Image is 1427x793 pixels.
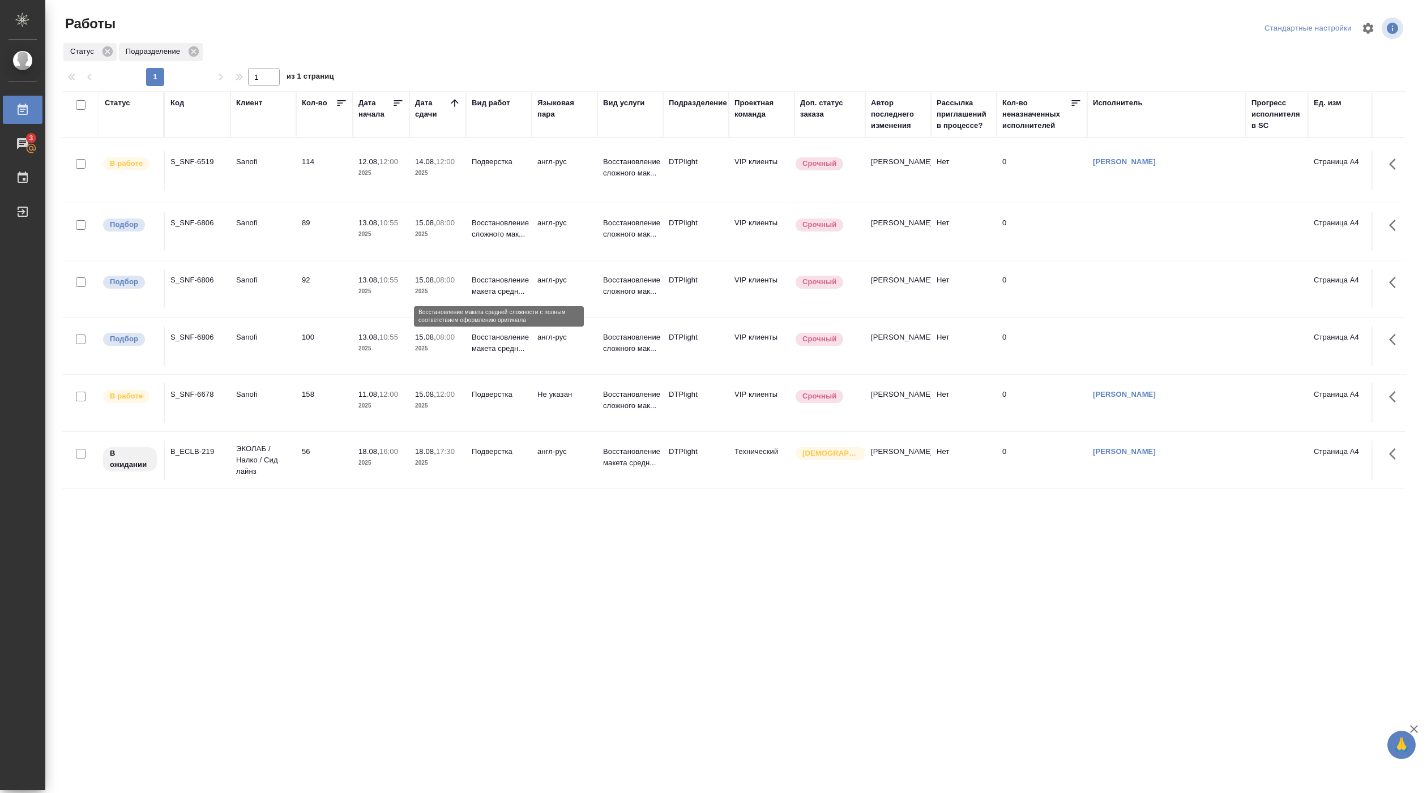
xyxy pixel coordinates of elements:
[102,156,158,172] div: Исполнитель выполняет работу
[436,157,455,166] p: 12:00
[415,276,436,284] p: 15.08,
[296,383,353,423] td: 158
[63,43,117,61] div: Статус
[603,446,657,469] p: Восстановление макета средн...
[472,446,526,457] p: Подверстка
[236,332,290,343] p: Sanofi
[663,212,729,251] td: DTPlight
[436,333,455,341] p: 08:00
[358,343,404,354] p: 2025
[865,326,931,366] td: [PERSON_NAME]
[537,97,592,120] div: Языковая пара
[415,333,436,341] p: 15.08,
[170,217,225,229] div: S_SNF-6806
[472,275,526,297] p: Восстановление макета средн...
[1382,269,1409,296] button: Здесь прячутся важные кнопки
[663,269,729,308] td: DTPlight
[729,440,794,480] td: Технический
[415,157,436,166] p: 14.08,
[865,269,931,308] td: [PERSON_NAME]
[472,332,526,354] p: Восстановление макета средн...
[1382,212,1409,239] button: Здесь прячутся важные кнопки
[472,156,526,168] p: Подверстка
[436,447,455,456] p: 17:30
[729,212,794,251] td: VIP клиенты
[663,440,729,480] td: DTPlight
[1308,383,1374,423] td: Страница А4
[603,217,657,240] p: Восстановление сложного мак...
[997,383,1087,423] td: 0
[358,333,379,341] p: 13.08,
[110,219,138,230] p: Подбор
[1093,97,1143,109] div: Исполнитель
[532,326,597,366] td: англ-рус
[62,15,116,33] span: Работы
[532,440,597,480] td: англ-рус
[102,275,158,290] div: Можно подбирать исполнителей
[379,276,398,284] p: 10:55
[296,151,353,190] td: 114
[110,333,138,345] p: Подбор
[871,97,925,131] div: Автор последнего изменения
[415,447,436,456] p: 18.08,
[436,276,455,284] p: 08:00
[802,158,836,169] p: Срочный
[603,97,645,109] div: Вид услуги
[532,383,597,423] td: Не указан
[800,97,860,120] div: Доп. статус заказа
[22,132,40,144] span: 3
[358,218,379,227] p: 13.08,
[379,218,398,227] p: 10:55
[236,275,290,286] p: Sanofi
[931,212,997,251] td: Нет
[865,151,931,190] td: [PERSON_NAME]
[110,448,150,470] p: В ожидании
[802,333,836,345] p: Срочный
[415,457,460,469] p: 2025
[663,383,729,423] td: DTPlight
[170,97,184,109] div: Код
[110,158,143,169] p: В работе
[415,218,436,227] p: 15.08,
[236,443,290,477] p: ЭКОЛАБ / Налко / Сид лайнз
[603,332,657,354] p: Восстановление сложного мак...
[236,217,290,229] p: Sanofi
[170,156,225,168] div: S_SNF-6519
[931,440,997,480] td: Нет
[170,332,225,343] div: S_SNF-6806
[729,383,794,423] td: VIP клиенты
[415,97,449,120] div: Дата сдачи
[997,440,1087,480] td: 0
[1382,440,1409,468] button: Здесь прячутся важные кнопки
[296,440,353,480] td: 56
[865,212,931,251] td: [PERSON_NAME]
[102,446,158,473] div: Исполнитель назначен, приступать к работе пока рано
[415,286,460,297] p: 2025
[105,97,130,109] div: Статус
[102,217,158,233] div: Можно подбирать исполнителей
[110,276,138,288] p: Подбор
[663,151,729,190] td: DTPlight
[729,151,794,190] td: VIP клиенты
[379,157,398,166] p: 12:00
[532,212,597,251] td: англ-рус
[358,390,379,398] p: 11.08,
[415,168,460,179] p: 2025
[358,157,379,166] p: 12.08,
[102,389,158,404] div: Исполнитель выполняет работу
[532,269,597,308] td: англ-рус
[1093,157,1156,166] a: [PERSON_NAME]
[1093,447,1156,456] a: [PERSON_NAME]
[358,400,404,411] p: 2025
[802,448,859,459] p: [DEMOGRAPHIC_DATA]
[931,383,997,423] td: Нет
[379,447,398,456] p: 16:00
[236,97,262,109] div: Клиент
[532,151,597,190] td: англ-рус
[472,97,510,109] div: Вид работ
[1308,440,1374,480] td: Страница А4
[603,389,657,411] p: Восстановление сложного мак...
[802,276,836,288] p: Срочный
[1308,269,1374,308] td: Страница А4
[472,389,526,400] p: Подверстка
